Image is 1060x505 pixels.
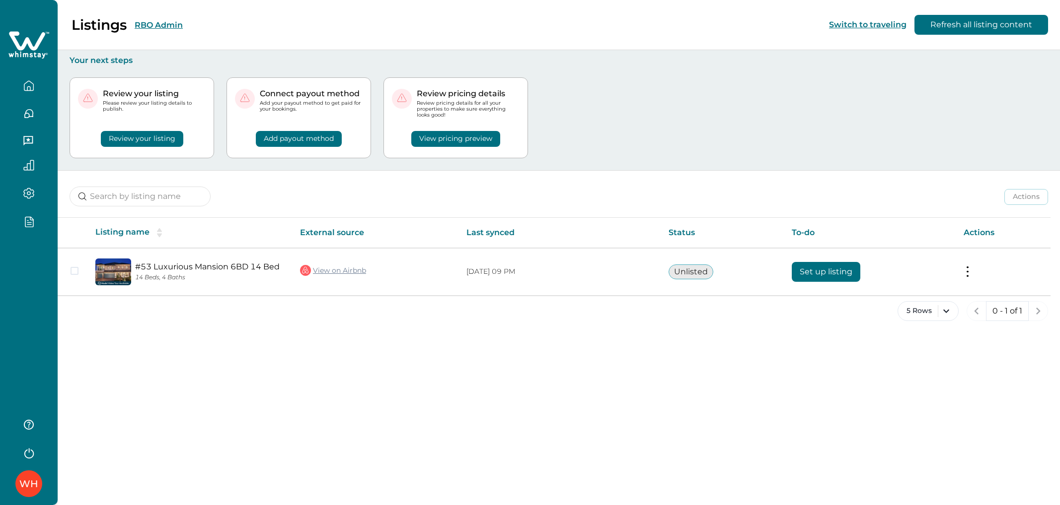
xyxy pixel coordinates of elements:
[135,262,284,271] a: #53 Luxurious Mansion 6BD 14 Bed
[784,218,956,248] th: To-do
[669,264,713,279] button: Unlisted
[1004,189,1048,205] button: Actions
[103,89,206,99] p: Review your listing
[914,15,1048,35] button: Refresh all listing content
[956,218,1051,248] th: Actions
[260,89,363,99] p: Connect payout method
[72,16,127,33] p: Listings
[70,187,211,206] input: Search by listing name
[70,56,1048,65] p: Your next steps
[101,131,183,147] button: Review your listing
[256,131,342,147] button: Add payout method
[417,100,520,119] p: Review pricing details for all your properties to make sure everything looks good!
[661,218,784,248] th: Status
[135,20,183,30] button: RBO Admin
[103,100,206,112] p: Please review your listing details to publish.
[466,267,653,277] p: [DATE] 09 PM
[417,89,520,99] p: Review pricing details
[986,301,1029,321] button: 0 - 1 of 1
[292,218,458,248] th: External source
[87,218,292,248] th: Listing name
[150,228,169,238] button: sorting
[260,100,363,112] p: Add your payout method to get paid for your bookings.
[967,301,986,321] button: previous page
[458,218,661,248] th: Last synced
[1028,301,1048,321] button: next page
[992,306,1022,316] p: 0 - 1 of 1
[411,131,500,147] button: View pricing preview
[829,20,907,29] button: Switch to traveling
[898,301,959,321] button: 5 Rows
[19,472,38,496] div: Whimstay Host
[300,264,366,277] a: View on Airbnb
[95,258,131,285] img: propertyImage_#53 Luxurious Mansion 6BD 14 Bed
[135,274,284,281] p: 14 Beds, 4 Baths
[792,262,860,282] button: Set up listing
